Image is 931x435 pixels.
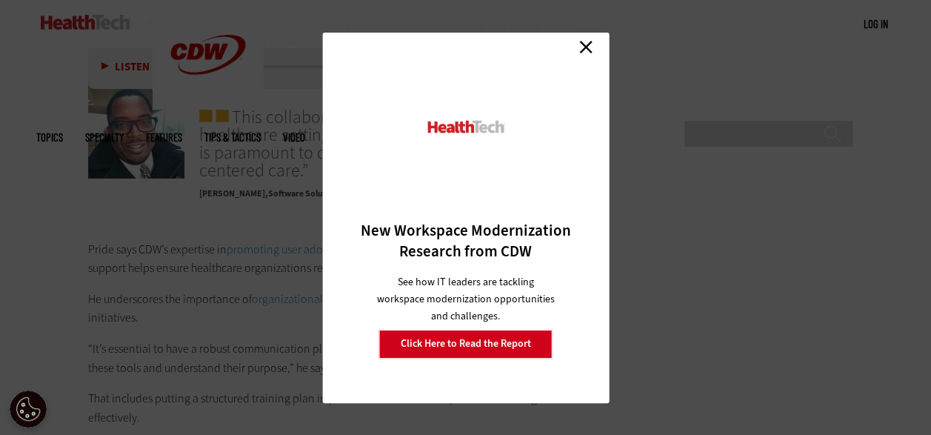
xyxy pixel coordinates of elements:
[379,330,553,358] a: Click Here to Read the Report
[374,273,557,325] p: See how IT leaders are tackling workspace modernization opportunities and challenges.
[575,36,597,59] a: Close
[10,391,47,428] div: Cookie Settings
[10,391,47,428] button: Open Preferences
[425,119,506,135] img: HealthTech_0.png
[348,220,583,262] h3: New Workspace Modernization Research from CDW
